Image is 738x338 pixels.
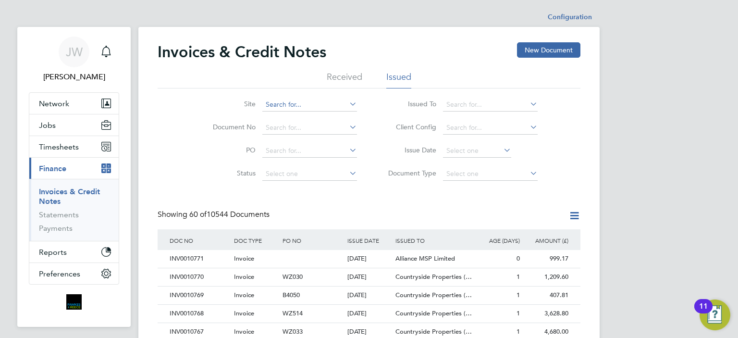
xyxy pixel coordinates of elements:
button: Open Resource Center, 11 new notifications [700,300,730,330]
label: Issue Date [381,146,436,154]
div: [DATE] [345,268,394,286]
div: Finance [29,179,119,241]
span: WZ514 [283,309,303,317]
div: [DATE] [345,305,394,323]
span: Network [39,99,69,108]
a: JW[PERSON_NAME] [29,37,119,83]
div: INV0010768 [167,305,232,323]
div: DOC TYPE [232,229,280,251]
span: JW [66,46,83,58]
div: 407.81 [522,287,571,304]
div: AGE (DAYS) [474,229,522,251]
span: 60 of [189,210,207,219]
span: 10544 Documents [189,210,270,219]
span: Invoice [234,291,254,299]
span: Countryside Properties (… [395,291,472,299]
span: 1 [517,309,520,317]
input: Select one [443,144,511,158]
input: Search for... [262,144,357,158]
span: 1 [517,291,520,299]
span: Joanna Whyms [29,71,119,83]
label: PO [200,146,256,154]
h2: Invoices & Credit Notes [158,42,326,62]
a: Payments [39,224,73,233]
button: Timesheets [29,136,119,157]
label: Status [200,169,256,177]
span: B4050 [283,291,300,299]
button: Preferences [29,263,119,284]
span: Finance [39,164,66,173]
button: Jobs [29,114,119,136]
img: bromak-logo-retina.png [66,294,82,310]
span: Timesheets [39,142,79,151]
span: Countryside Properties (… [395,309,472,317]
li: Received [327,71,362,88]
button: New Document [517,42,580,58]
div: INV0010770 [167,268,232,286]
span: WZ030 [283,273,303,281]
div: 11 [699,306,708,319]
span: Countryside Properties (… [395,327,472,336]
div: [DATE] [345,250,394,268]
label: Site [200,100,256,108]
div: ISSUE DATE [345,229,394,251]
div: 3,628.80 [522,305,571,323]
span: WZ033 [283,327,303,336]
span: Invoice [234,327,254,336]
input: Select one [443,167,538,181]
span: Countryside Properties (… [395,273,472,281]
div: INV0010771 [167,250,232,268]
input: Search for... [443,121,538,135]
input: Search for... [262,121,357,135]
input: Search for... [262,98,357,112]
label: Client Config [381,123,436,131]
nav: Main navigation [17,27,131,327]
div: Showing [158,210,271,220]
span: Alliance MSP Limited [395,254,455,263]
label: Issued To [381,100,436,108]
div: ISSUED TO [393,229,474,251]
input: Select one [262,167,357,181]
button: Finance [29,158,119,179]
div: DOC NO [167,229,232,251]
div: PO NO [280,229,344,251]
div: [DATE] [345,287,394,304]
a: Go to home page [29,294,119,310]
span: Invoice [234,273,254,281]
span: 1 [517,327,520,336]
span: Preferences [39,269,80,278]
span: Reports [39,248,67,257]
label: Document No [200,123,256,131]
button: Network [29,93,119,114]
span: 0 [517,254,520,263]
li: Issued [386,71,411,88]
div: INV0010769 [167,287,232,304]
span: Jobs [39,121,56,130]
label: Document Type [381,169,436,177]
div: 999.17 [522,250,571,268]
span: 1 [517,273,520,281]
span: Invoice [234,254,254,263]
div: 1,209.60 [522,268,571,286]
a: Invoices & Credit Notes [39,187,100,206]
button: Reports [29,241,119,263]
input: Search for... [443,98,538,112]
div: AMOUNT (£) [522,229,571,251]
li: Configuration [548,8,592,27]
a: Statements [39,210,79,219]
span: Invoice [234,309,254,317]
